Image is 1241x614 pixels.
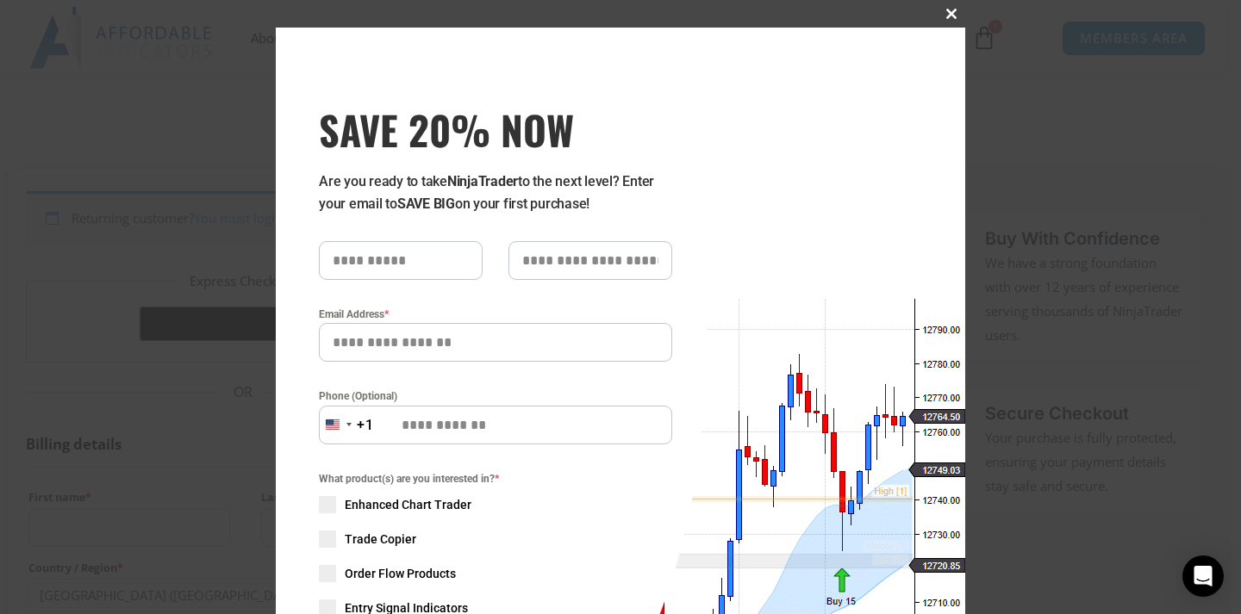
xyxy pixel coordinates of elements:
[345,530,416,548] span: Trade Copier
[447,173,518,189] strong: NinjaTrader
[319,388,672,405] label: Phone (Optional)
[1182,555,1224,597] div: Open Intercom Messenger
[319,565,672,582] label: Order Flow Products
[319,306,672,323] label: Email Address
[319,406,374,444] button: Selected country
[319,530,672,548] label: Trade Copier
[319,105,672,153] h3: SAVE 20% NOW
[397,195,455,212] strong: SAVE BIG
[345,565,456,582] span: Order Flow Products
[345,496,471,513] span: Enhanced Chart Trader
[319,470,672,487] span: What product(s) are you interested in?
[319,171,672,215] p: Are you ready to take to the next level? Enter your email to on your first purchase!
[357,414,374,437] div: +1
[319,496,672,513] label: Enhanced Chart Trader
